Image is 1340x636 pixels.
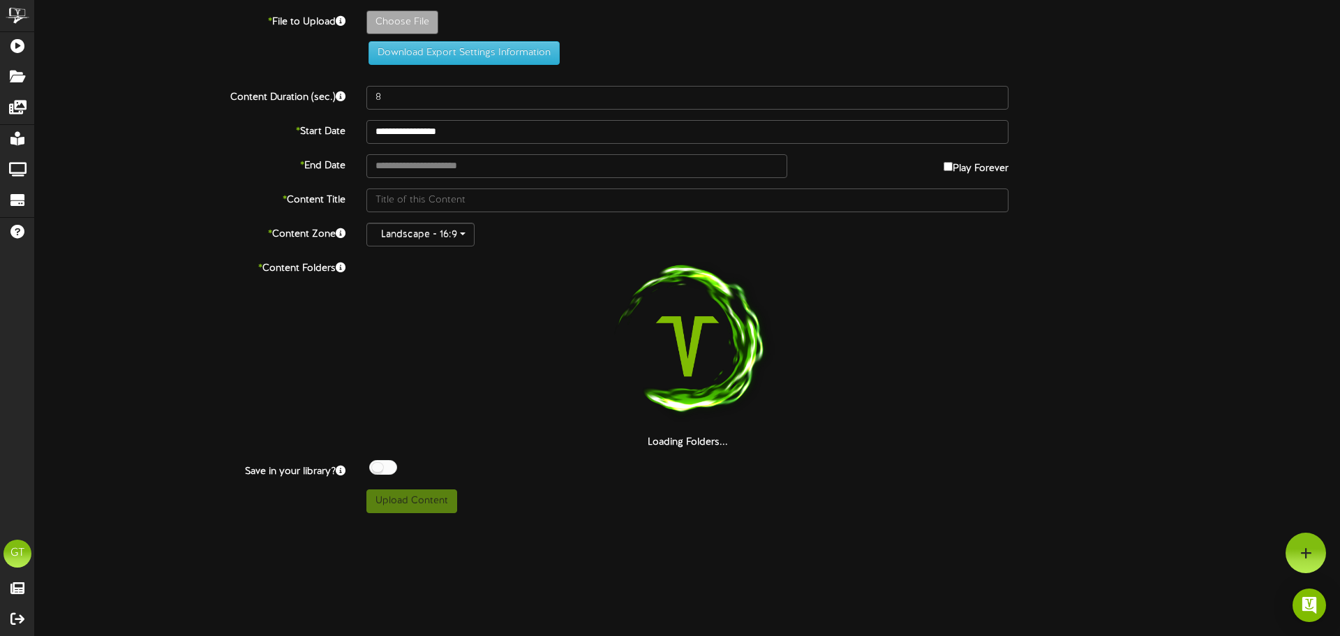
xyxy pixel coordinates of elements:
button: Download Export Settings Information [368,41,560,65]
label: Save in your library? [24,460,356,479]
img: loading-spinner-1.png [598,257,777,436]
label: Content Duration (sec.) [24,86,356,105]
a: Download Export Settings Information [362,47,560,58]
div: GT [3,540,31,568]
strong: Loading Folders... [648,437,728,448]
input: Play Forever [944,162,953,171]
label: Start Date [24,120,356,139]
div: Open Intercom Messenger [1293,589,1326,622]
button: Landscape - 16:9 [366,223,475,246]
label: Content Title [24,188,356,207]
label: End Date [24,154,356,173]
label: Content Folders [24,257,356,276]
label: Content Zone [24,223,356,242]
input: Title of this Content [366,188,1008,212]
label: Play Forever [944,154,1008,176]
label: File to Upload [24,10,356,29]
button: Upload Content [366,489,457,513]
